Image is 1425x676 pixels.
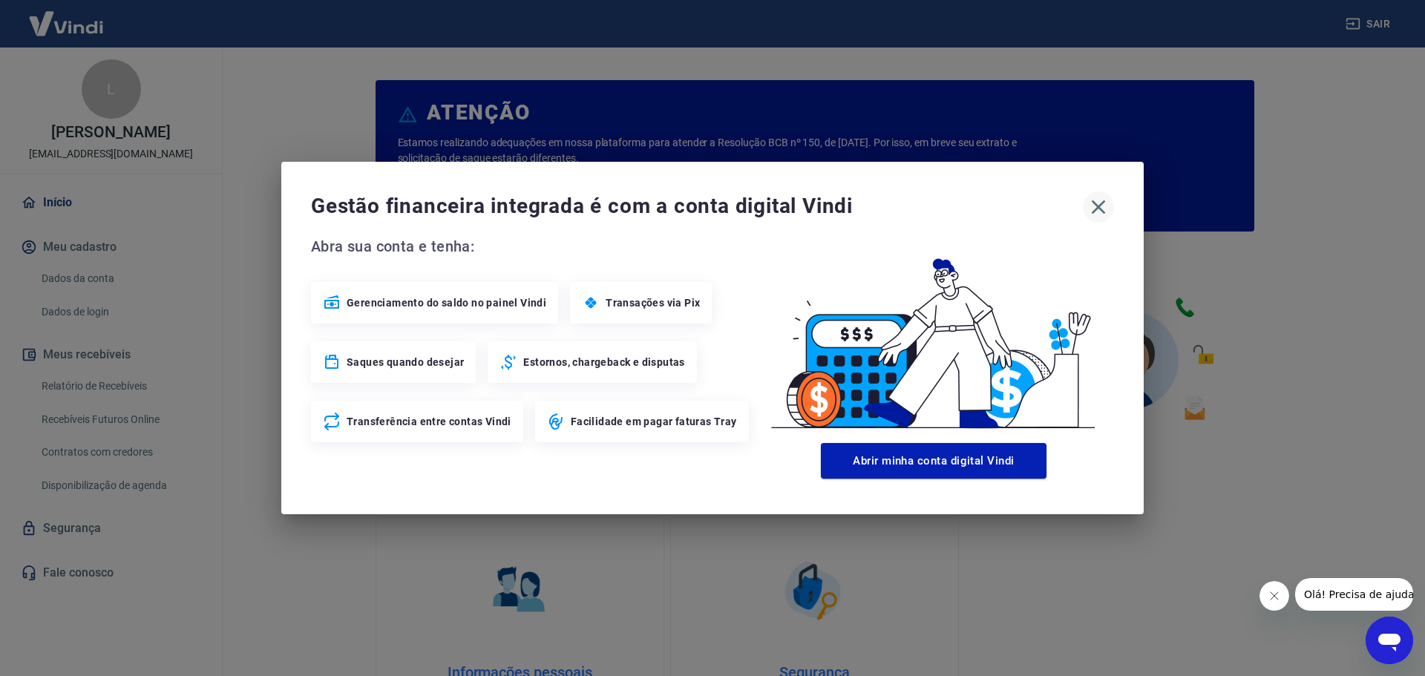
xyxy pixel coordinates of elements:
[311,191,1083,221] span: Gestão financeira integrada é com a conta digital Vindi
[821,443,1046,479] button: Abrir minha conta digital Vindi
[523,355,684,370] span: Estornos, chargeback e disputas
[347,355,464,370] span: Saques quando desejar
[9,10,125,22] span: Olá! Precisa de ajuda?
[1366,617,1413,664] iframe: Botão para abrir a janela de mensagens
[571,414,737,429] span: Facilidade em pagar faturas Tray
[347,295,546,310] span: Gerenciamento do saldo no painel Vindi
[1259,581,1289,611] iframe: Fechar mensagem
[753,234,1114,437] img: Good Billing
[1295,578,1413,611] iframe: Mensagem da empresa
[311,234,753,258] span: Abra sua conta e tenha:
[606,295,700,310] span: Transações via Pix
[347,414,511,429] span: Transferência entre contas Vindi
